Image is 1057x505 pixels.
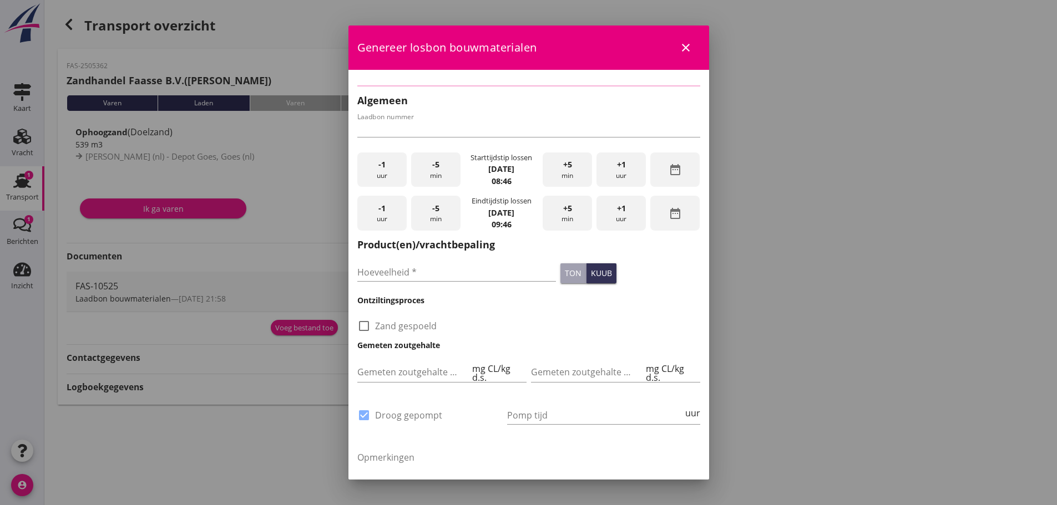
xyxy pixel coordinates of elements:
[357,237,700,252] h2: Product(en)/vrachtbepaling
[683,409,700,417] div: uur
[357,263,557,281] input: Hoeveelheid *
[543,196,592,231] div: min
[357,294,700,306] h3: Ontziltingsproces
[531,363,644,381] input: Gemeten zoutgehalte achterbeun
[669,163,682,176] i: date_range
[375,320,437,331] label: Zand gespoeld
[596,152,646,187] div: uur
[357,152,407,187] div: uur
[488,207,514,218] strong: [DATE]
[472,196,532,206] div: Eindtijdstip lossen
[357,363,471,381] input: Gemeten zoutgehalte voorbeun
[565,267,581,279] div: ton
[471,152,532,163] div: Starttijdstip lossen
[507,406,683,424] input: Pomp tijd
[644,364,700,382] div: mg CL/kg d.s.
[357,196,407,231] div: uur
[378,202,386,215] span: -1
[492,219,512,229] strong: 09:46
[591,267,612,279] div: kuub
[357,93,700,108] h2: Algemeen
[617,159,626,171] span: +1
[348,25,709,70] div: Genereer losbon bouwmaterialen
[375,410,442,421] label: Droog gepompt
[470,364,526,382] div: mg CL/kg d.s.
[378,159,386,171] span: -1
[679,41,692,54] i: close
[488,164,514,174] strong: [DATE]
[432,159,439,171] span: -5
[432,202,439,215] span: -5
[563,159,572,171] span: +5
[492,176,512,186] strong: 08:46
[411,196,461,231] div: min
[586,263,616,283] button: kuub
[617,202,626,215] span: +1
[560,263,586,283] button: ton
[357,119,700,137] input: Laadbon nummer
[669,207,682,220] i: date_range
[563,202,572,215] span: +5
[411,152,461,187] div: min
[543,152,592,187] div: min
[596,196,646,231] div: uur
[357,339,700,351] h3: Gemeten zoutgehalte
